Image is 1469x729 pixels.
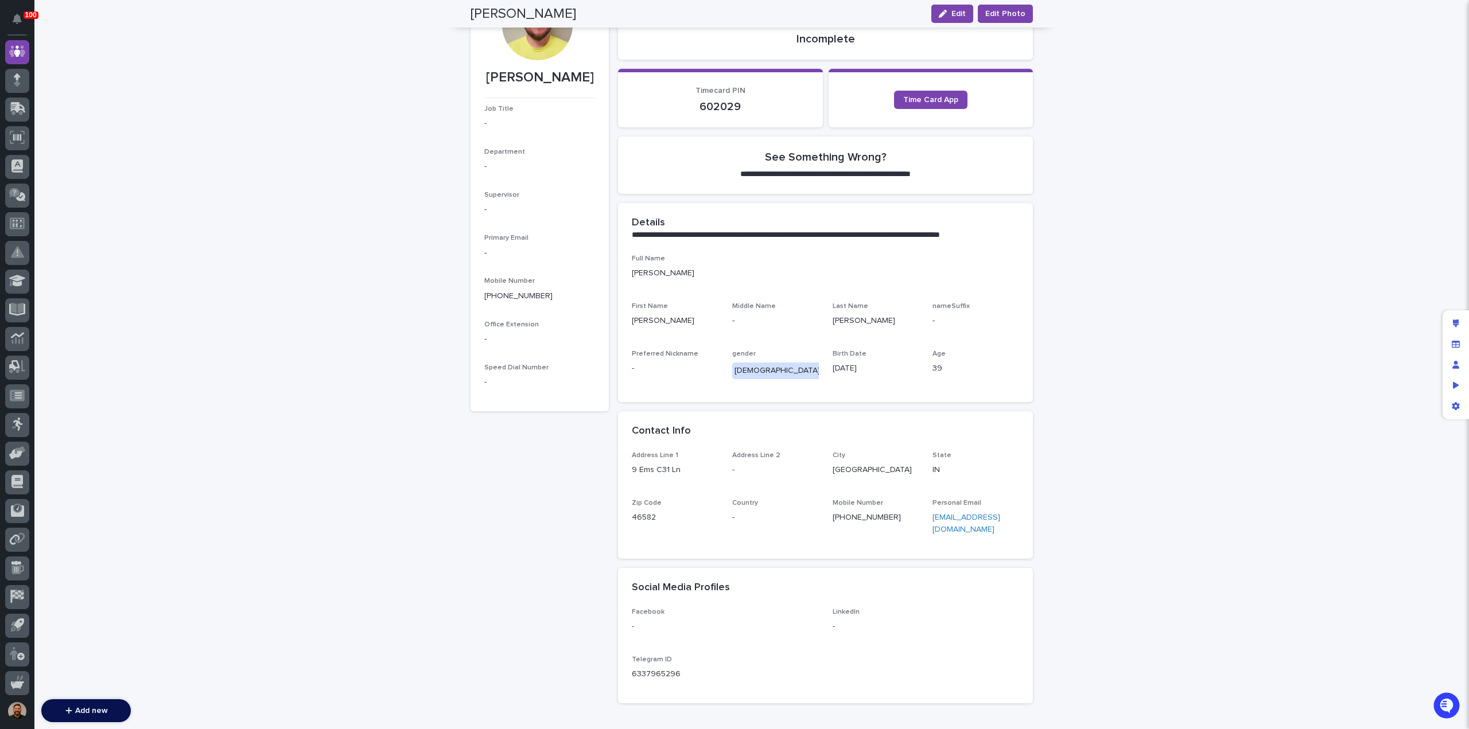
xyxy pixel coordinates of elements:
[632,362,718,375] p: -
[81,212,139,221] a: Powered byPylon
[11,64,209,82] p: How can we help?
[903,96,958,104] span: Time Card App
[632,621,819,633] p: -
[632,425,691,438] h2: Contact Info
[632,303,668,310] span: First Name
[765,150,887,164] h2: See Something Wrong?
[632,512,718,524] p: 46582
[985,8,1025,20] span: Edit Photo
[632,452,678,459] span: Address Line 1
[484,161,595,173] p: -
[732,315,819,327] p: -
[732,464,819,476] p: -
[1445,313,1466,334] div: Edit layout
[484,118,595,130] p: -
[632,100,809,114] p: 602029
[932,500,981,506] span: Personal Email
[484,106,514,112] span: Job Title
[5,699,29,723] button: users-avatar
[632,668,819,680] p: 6337965296
[932,362,1019,375] p: 39
[484,321,539,328] span: Office Extension
[471,6,576,22] h2: [PERSON_NAME]
[1445,375,1466,396] div: Preview as
[484,149,525,155] span: Department
[732,362,822,379] div: [DEMOGRAPHIC_DATA]
[732,303,776,310] span: Middle Name
[732,512,819,524] p: -
[7,180,67,200] a: 📖Help Docs
[632,217,665,229] h2: Details
[14,14,29,32] div: Notifications100
[932,513,1000,533] a: [EMAIL_ADDRESS][DOMAIN_NAME]
[732,452,780,459] span: Address Line 2
[632,32,1019,46] p: Incomplete
[484,364,549,371] span: Speed Dial Number
[732,350,756,357] span: gender
[23,184,63,196] span: Help Docs
[951,10,966,18] span: Edit
[30,92,189,104] input: Clear
[632,500,662,506] span: Zip Code
[484,69,595,86] p: [PERSON_NAME]
[195,131,209,145] button: Start new chat
[632,315,718,327] p: [PERSON_NAME]
[932,303,970,310] span: nameSuffix
[632,582,730,594] h2: Social Media Profiles
[484,192,519,198] span: Supervisor
[484,247,595,259] p: -
[833,303,868,310] span: Last Name
[932,464,1019,476] p: IN
[833,452,845,459] span: City
[932,350,946,357] span: Age
[932,315,1019,327] p: -
[833,464,919,476] p: [GEOGRAPHIC_DATA]
[1445,334,1466,354] div: Manage fields and data
[39,127,188,139] div: Start new chat
[632,267,1019,279] p: [PERSON_NAME]
[632,464,718,476] p: 9 Ems C31 Ln
[632,350,698,357] span: Preferred Nickname
[833,315,919,327] p: [PERSON_NAME]
[632,255,665,262] span: Full Name
[833,609,860,615] span: LinkedIn
[1445,396,1466,416] div: App settings
[484,204,595,216] p: -
[11,45,209,64] p: Welcome 👋
[978,5,1033,23] button: Edit Photo
[11,127,32,148] img: 1736555164131-43832dd5-751b-4058-ba23-39d91318e5a0
[833,362,919,375] p: [DATE]
[484,235,528,241] span: Primary Email
[11,185,21,194] div: 📖
[5,7,29,31] button: Notifications
[1445,354,1466,375] div: Manage users
[11,11,34,34] img: Stacker
[1432,691,1463,722] iframe: Open customer support
[39,139,161,148] div: We're offline, we will be back soon!
[484,376,595,388] p: -
[484,292,553,300] a: [PHONE_NUMBER]
[25,11,37,19] p: 100
[41,699,131,722] button: Add new
[732,500,758,506] span: Country
[632,609,664,615] span: Facebook
[114,212,139,221] span: Pylon
[484,278,535,284] span: Mobile Number
[833,621,1020,633] p: -
[833,500,883,506] span: Mobile Number
[484,333,595,345] p: -
[894,91,967,109] a: Time Card App
[632,656,672,663] span: Telegram ID
[695,87,745,95] span: Timecard PIN
[833,513,901,521] a: [PHONE_NUMBER]
[932,452,951,459] span: State
[833,350,866,357] span: Birth Date
[931,5,973,23] button: Edit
